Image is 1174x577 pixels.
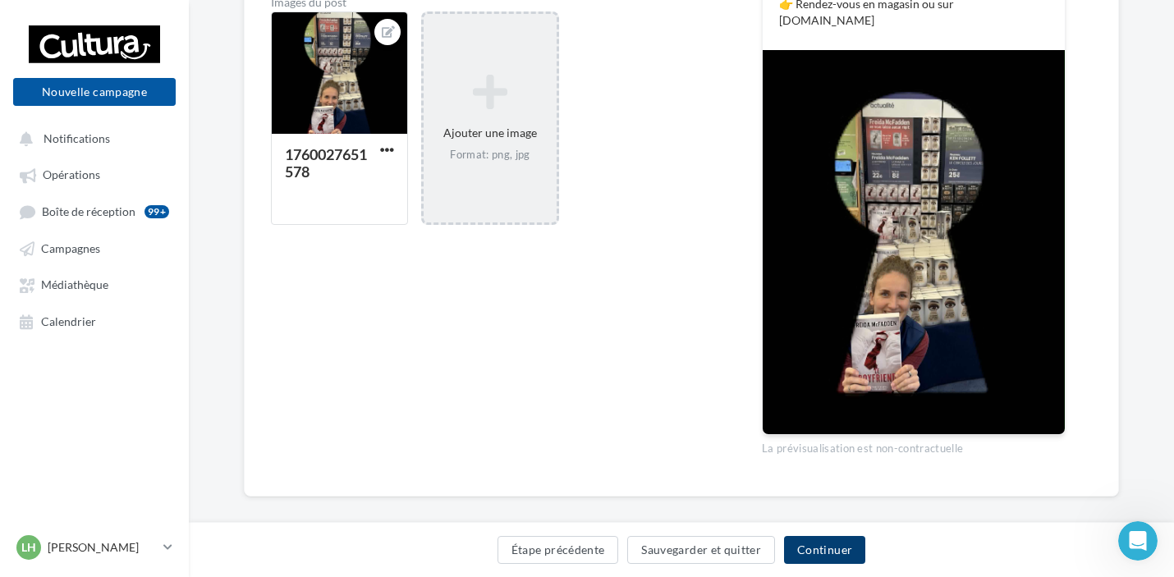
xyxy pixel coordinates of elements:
[21,539,36,556] span: LH
[10,123,172,153] button: Notifications
[43,168,100,182] span: Opérations
[41,278,108,292] span: Médiathèque
[784,536,865,564] button: Continuer
[10,269,179,299] a: Médiathèque
[13,532,176,563] a: LH [PERSON_NAME]
[41,241,100,255] span: Campagnes
[285,145,367,181] div: 1760027651578
[10,196,179,227] a: Boîte de réception99+
[498,536,619,564] button: Étape précédente
[627,536,775,564] button: Sauvegarder et quitter
[144,205,169,218] div: 99+
[42,204,135,218] span: Boîte de réception
[48,539,157,556] p: [PERSON_NAME]
[13,78,176,106] button: Nouvelle campagne
[10,233,179,263] a: Campagnes
[10,306,179,336] a: Calendrier
[44,131,110,145] span: Notifications
[762,435,1066,456] div: La prévisualisation est non-contractuelle
[41,314,96,328] span: Calendrier
[1118,521,1158,561] iframe: Intercom live chat
[10,159,179,189] a: Opérations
